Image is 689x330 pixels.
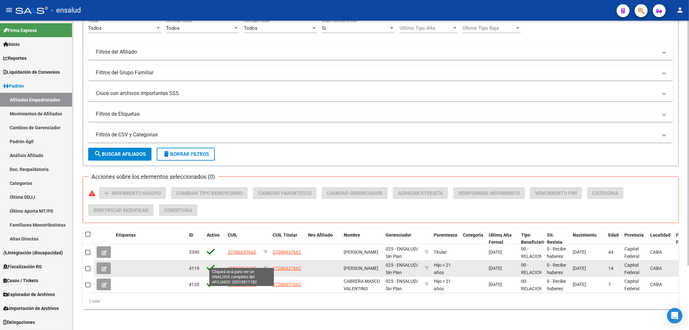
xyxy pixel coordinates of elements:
span: CUIL Titular [273,232,297,238]
span: [DATE] [573,282,586,287]
span: Nacimiento [573,232,597,238]
span: [DATE] [573,266,586,271]
span: Fiscalización RG [3,263,42,270]
datatable-header-cell: Gerenciador [383,228,422,250]
span: 025 - ENSALUD [386,246,416,251]
mat-expansion-panel-header: Cruce con archivos importantes SSS [88,86,673,101]
span: Movimiento Masivo [112,190,161,196]
span: Capital Federal [624,262,639,275]
span: 00 - RELACION DE DEPENDENCIA [521,279,551,306]
span: Explorador de Archivos [3,291,55,298]
span: Reportes [3,55,26,62]
span: 27286937662 [273,250,301,255]
button: Cobertura [159,204,197,216]
span: 20566666708 [228,282,256,287]
span: Etiquetas [116,232,136,238]
span: Hijo < 21 años [434,262,451,275]
mat-icon: warning [88,189,96,197]
mat-panel-title: Filtros del Grupo Familiar [96,69,658,76]
span: Gerenciador [386,232,411,238]
span: 4119 [189,266,199,271]
span: - ensalud [51,3,81,17]
mat-expansion-panel-header: Filtros del Afiliado [88,44,673,60]
button: Borrar Filtros [157,148,215,161]
datatable-header-cell: Nacimiento [570,228,606,250]
datatable-header-cell: CUIL Titular [270,228,306,250]
span: Buscar Afiliados [94,151,146,157]
div: [DATE] [489,249,516,256]
span: 025 - ENSALUD [386,262,416,268]
span: 3390 [189,250,199,255]
mat-icon: search [94,150,102,158]
span: Categoria [592,190,618,196]
span: 00 - RELACION DE DEPENDENCIA [521,246,551,273]
span: 4120 [189,282,199,287]
datatable-header-cell: Localidad [648,228,673,250]
span: Todos [166,25,180,31]
span: Cambiar Gerenciador [327,190,382,196]
button: Movimiento Masivo [99,187,166,199]
button: Reinformar Movimiento [453,187,525,199]
datatable-header-cell: Categoria [460,228,486,250]
span: Borrar Filtros [162,151,209,157]
mat-panel-title: Cruce con archivos importantes SSS [96,90,658,97]
span: [PERSON_NAME] [344,266,378,271]
span: 27286937662 [273,266,301,271]
span: 44 [608,250,613,255]
span: Padrón [3,82,24,90]
mat-expansion-panel-header: Filtros de Etiquetas [88,106,673,122]
mat-panel-title: Filtros del Afiliado [96,48,658,56]
span: 025 - ENSALUD [386,279,416,284]
span: CABA [650,266,662,271]
div: [DATE] [489,265,516,272]
span: Capital Federal [624,246,639,259]
span: Nombre [344,232,360,238]
button: Agregar Etiqueta [393,187,448,199]
datatable-header-cell: Edad [606,228,622,250]
span: Categoria [463,232,483,238]
span: CABA [650,282,662,287]
span: 14 [608,266,613,271]
span: Provincia [624,232,644,238]
mat-icon: menu [5,6,13,14]
span: 0 - Recibe haberes regularmente [547,262,574,282]
span: Tipo Beneficiario [521,232,546,245]
span: Cambiar Parentesco [258,190,311,196]
datatable-header-cell: Activo [204,228,225,250]
span: 7 [608,282,611,287]
span: Localidad [650,232,671,238]
span: 27286937662 [273,282,301,287]
div: [DATE] [489,281,516,288]
span: Hijo < 21 años [434,279,451,291]
button: Vencimiento PMI [530,187,582,199]
span: Inicio [3,41,20,48]
button: Cambiar Tipo Beneficiario [171,187,248,199]
datatable-header-cell: Sit. Revista [544,228,570,250]
button: Categoria [587,187,623,199]
datatable-header-cell: Nombre [341,228,383,250]
span: Importación de Archivos [3,305,59,312]
mat-expansion-panel-header: Filtros de CSV y Categorias [88,127,673,143]
h3: Acciones sobre los elementos seleccionados (0) [88,172,218,181]
div: Open Intercom Messenger [667,308,683,324]
span: Cobertura [164,208,192,213]
span: Todos [244,25,257,31]
span: 27286937662 [228,250,256,255]
datatable-header-cell: Etiquetas [113,228,186,250]
span: Parentesco [434,232,457,238]
span: ID [189,232,193,238]
datatable-header-cell: Parentesco [431,228,460,250]
span: 0 - Recibe haberes regularmente [547,279,574,299]
button: Cambiar Gerenciador [322,187,388,199]
span: Cambiar Tipo Beneficiario [176,190,243,196]
span: CABRERA MASCO VALENTINO [344,279,380,291]
span: Todos [88,25,102,31]
span: Integración (discapacidad) [3,249,63,256]
mat-expansion-panel-header: Filtros del Grupo Familiar [88,65,673,80]
span: 00 - RELACION DE DEPENDENCIA [521,262,551,290]
span: Identificar Modificar [93,208,149,213]
span: Ultimo Tipo Alta [400,25,452,31]
span: Firma Express [3,27,37,34]
mat-panel-title: Filtros de Etiquetas [96,111,658,118]
datatable-header-cell: Provincia [622,228,648,250]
